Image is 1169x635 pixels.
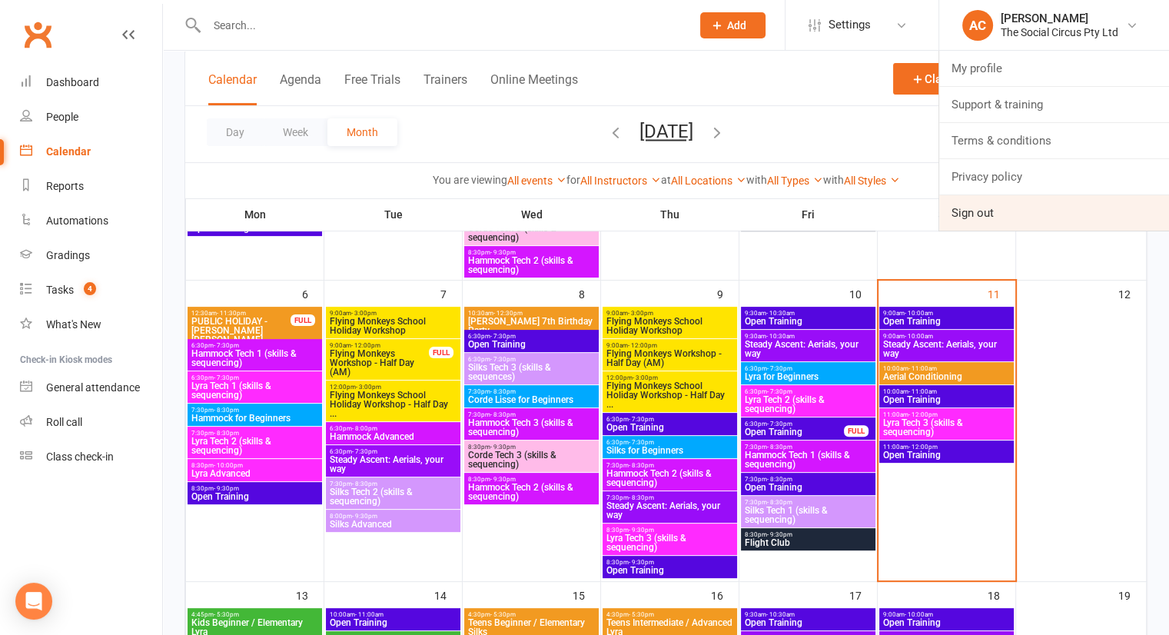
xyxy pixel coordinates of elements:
div: Automations [46,214,108,227]
div: FULL [291,314,315,326]
span: - 7:30pm [490,333,516,340]
span: 9:00am [882,333,1011,340]
span: Add [727,19,746,32]
div: 18 [988,582,1015,607]
th: Thu [601,198,739,231]
span: Silks Tech 3 (skills & sequences) [467,363,596,381]
span: Hammock Advanced [329,432,457,441]
div: 6 [302,281,324,306]
span: - 3:00pm [356,384,381,391]
span: Corde Tech 3 (skills & sequencing) [467,224,596,242]
div: 8 [579,281,600,306]
div: General attendance [46,381,140,394]
div: 9 [717,281,739,306]
div: 17 [849,582,877,607]
span: 7:30pm [191,407,319,414]
span: Open Training [606,423,734,432]
span: 6:30pm [191,374,319,381]
span: - 8:30pm [767,476,792,483]
div: Roll call [46,416,82,428]
div: People [46,111,78,123]
span: Open Training [744,618,872,627]
span: 8:30pm [191,462,319,469]
span: 6:30pm [329,425,457,432]
span: - 5:30pm [214,611,239,618]
a: Sign out [939,195,1169,231]
span: 10:00am [329,611,457,618]
div: The Social Circus Pty Ltd [1001,25,1118,39]
a: All events [507,175,566,187]
span: 7:30pm [329,480,457,487]
span: - 8:00pm [352,425,377,432]
span: 6:30pm [329,448,457,455]
span: 6:30pm [467,333,596,340]
span: Open Training [329,618,457,627]
span: 7:30pm [467,411,596,418]
span: - 12:00pm [351,342,380,349]
div: 10 [849,281,877,306]
div: Dashboard [46,76,99,88]
span: Lyra Tech 1 (skills & sequencing) [191,381,319,400]
span: - 11:00am [355,611,384,618]
span: Flying Monkeys Workshop - Half Day (AM) [329,349,430,377]
span: 4 [84,282,96,295]
strong: for [566,174,580,186]
span: 11:00am [882,411,1011,418]
div: Class check-in [46,450,114,463]
span: - 7:30pm [629,439,654,446]
a: Calendar [20,135,162,169]
span: 8:30pm [744,531,872,538]
span: - 7:30pm [490,356,516,363]
span: - 8:30pm [629,462,654,469]
span: Open Training [882,450,1011,460]
span: Flying Monkeys Workshop - Half Day (AM) [606,349,734,367]
span: Hammock Tech 2 (skills & sequencing) [606,469,734,487]
button: Agenda [280,72,321,105]
th: Tue [324,198,463,231]
span: - 7:30pm [767,421,792,427]
span: - 9:30pm [490,249,516,256]
button: Trainers [423,72,467,105]
span: Open Training [882,395,1011,404]
span: 4:45pm [191,611,319,618]
a: Tasks 4 [20,273,162,308]
a: People [20,100,162,135]
span: - 9:30pm [490,444,516,450]
span: 8:30pm [606,527,734,534]
span: - 12:00pm [628,342,657,349]
span: 12:00pm [606,374,734,381]
span: 10:30am [467,310,596,317]
span: - 5:30pm [629,611,654,618]
span: - 12:00pm [908,444,938,450]
span: Flight Club [744,538,872,547]
div: 13 [296,582,324,607]
span: - 9:30pm [629,527,654,534]
span: - 8:30pm [352,480,377,487]
span: Silks for Beginners [606,446,734,455]
span: - 10:30am [766,310,795,317]
div: Reports [46,180,84,192]
span: Settings [829,8,871,42]
span: - 10:00am [905,333,933,340]
div: 14 [434,582,462,607]
span: 7:30pm [467,388,596,395]
strong: at [661,174,671,186]
span: - 10:00pm [214,462,243,469]
span: 6:30pm [606,439,734,446]
a: What's New [20,308,162,342]
span: 9:00am [882,310,1011,317]
span: - 11:30pm [217,310,246,317]
span: Corde Lisse for Beginners [467,395,596,404]
span: 9:30am [744,310,872,317]
span: - 8:30pm [490,411,516,418]
span: 9:30am [744,611,872,618]
div: What's New [46,318,101,331]
span: Steady Ascent: Aerials, your way [606,501,734,520]
button: Free Trials [344,72,400,105]
span: Lyra for Beginners [744,372,872,381]
span: 6:30pm [744,365,872,372]
span: 4:30pm [606,611,734,618]
a: Privacy policy [939,159,1169,194]
th: Fri [739,198,878,231]
span: Lyra Tech 2 (skills & sequencing) [744,395,872,414]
